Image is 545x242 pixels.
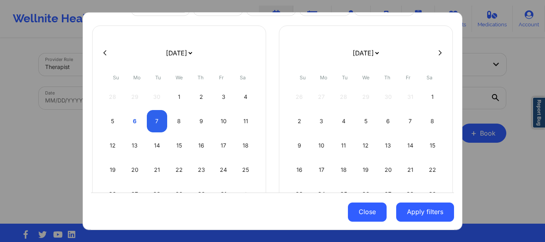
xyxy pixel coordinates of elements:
[147,158,167,181] div: Tue Oct 21 2025
[191,110,211,132] div: Thu Oct 09 2025
[348,203,387,222] button: Close
[334,183,354,205] div: Tue Nov 25 2025
[312,134,332,156] div: Mon Nov 10 2025
[235,134,256,156] div: Sat Oct 18 2025
[213,110,234,132] div: Fri Oct 10 2025
[356,110,376,132] div: Wed Nov 05 2025
[125,158,145,181] div: Mon Oct 20 2025
[312,183,332,205] div: Mon Nov 24 2025
[334,134,354,156] div: Tue Nov 11 2025
[312,158,332,181] div: Mon Nov 17 2025
[169,110,190,132] div: Wed Oct 08 2025
[125,134,145,156] div: Mon Oct 13 2025
[422,134,442,156] div: Sat Nov 15 2025
[197,74,203,80] abbr: Thursday
[213,183,234,205] div: Fri Oct 31 2025
[396,203,454,222] button: Apply filters
[147,183,167,205] div: Tue Oct 28 2025
[422,85,442,108] div: Sat Nov 01 2025
[378,134,398,156] div: Thu Nov 13 2025
[422,158,442,181] div: Sat Nov 22 2025
[213,85,234,108] div: Fri Oct 03 2025
[300,74,306,80] abbr: Sunday
[219,74,224,80] abbr: Friday
[400,183,421,205] div: Fri Nov 28 2025
[125,183,145,205] div: Mon Oct 27 2025
[235,110,256,132] div: Sat Oct 11 2025
[176,74,183,80] abbr: Wednesday
[169,134,190,156] div: Wed Oct 15 2025
[131,4,190,16] button: Last 3 Months
[334,158,354,181] div: Tue Nov 18 2025
[125,110,145,132] div: Mon Oct 06 2025
[169,158,190,181] div: Wed Oct 22 2025
[400,158,421,181] div: Fri Nov 21 2025
[299,4,351,16] button: Next Month
[289,183,310,205] div: Sun Nov 23 2025
[378,110,398,132] div: Thu Nov 06 2025
[169,85,190,108] div: Wed Oct 01 2025
[147,110,167,132] div: Tue Oct 07 2025
[422,110,442,132] div: Sat Nov 08 2025
[342,74,348,80] abbr: Tuesday
[191,183,211,205] div: Thu Oct 30 2025
[356,134,376,156] div: Wed Nov 12 2025
[213,134,234,156] div: Fri Oct 17 2025
[103,158,123,181] div: Sun Oct 19 2025
[289,110,310,132] div: Sun Nov 02 2025
[378,183,398,205] div: Thu Nov 27 2025
[246,4,296,16] button: This Month
[213,158,234,181] div: Fri Oct 24 2025
[384,74,390,80] abbr: Thursday
[356,158,376,181] div: Wed Nov 19 2025
[191,85,211,108] div: Thu Oct 02 2025
[155,74,161,80] abbr: Tuesday
[103,183,123,205] div: Sun Oct 26 2025
[103,134,123,156] div: Sun Oct 12 2025
[427,74,432,80] abbr: Saturday
[356,183,376,205] div: Wed Nov 26 2025
[406,74,411,80] abbr: Friday
[320,74,327,80] abbr: Monday
[240,74,246,80] abbr: Saturday
[334,110,354,132] div: Tue Nov 04 2025
[191,134,211,156] div: Thu Oct 16 2025
[289,134,310,156] div: Sun Nov 09 2025
[400,110,421,132] div: Fri Nov 07 2025
[191,158,211,181] div: Thu Oct 23 2025
[354,4,415,16] button: Next 3 Months
[113,74,119,80] abbr: Sunday
[400,134,421,156] div: Fri Nov 14 2025
[193,4,243,16] button: Last Month
[289,158,310,181] div: Sun Nov 16 2025
[312,110,332,132] div: Mon Nov 03 2025
[133,74,140,80] abbr: Monday
[147,134,167,156] div: Tue Oct 14 2025
[362,74,369,80] abbr: Wednesday
[103,110,123,132] div: Sun Oct 05 2025
[422,183,442,205] div: Sat Nov 29 2025
[378,158,398,181] div: Thu Nov 20 2025
[169,183,190,205] div: Wed Oct 29 2025
[235,85,256,108] div: Sat Oct 04 2025
[235,158,256,181] div: Sat Oct 25 2025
